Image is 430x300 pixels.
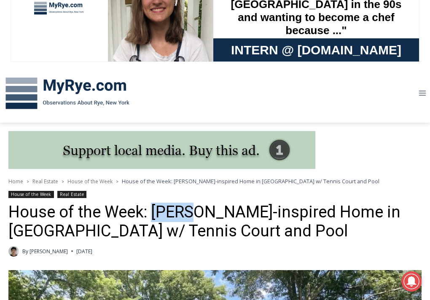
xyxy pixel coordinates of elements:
[122,177,379,185] span: House of the Week: [PERSON_NAME]-inspired Home in [GEOGRAPHIC_DATA] w/ Tennis Court and Pool
[8,131,315,169] img: support local media, buy this ad
[116,179,118,185] span: >
[8,191,54,198] a: House of the Week
[213,0,398,82] div: "The first chef I interviewed talked about coming to [GEOGRAPHIC_DATA] from [GEOGRAPHIC_DATA] in ...
[87,53,124,101] div: "clearly one of the favorites in the [GEOGRAPHIC_DATA] neighborhood"
[220,84,391,103] span: Intern @ [DOMAIN_NAME]
[0,85,85,105] a: Open Tues. - Sun. [PHONE_NUMBER]
[22,247,28,255] span: By
[8,203,422,241] h1: House of the Week: [PERSON_NAME]-inspired Home in [GEOGRAPHIC_DATA] w/ Tennis Court and Pool
[62,179,64,185] span: >
[8,177,422,185] nav: Breadcrumbs
[76,247,92,255] time: [DATE]
[57,191,86,198] a: Real Estate
[67,178,113,185] a: House of the Week
[414,87,430,100] button: Open menu
[32,178,58,185] a: Real Estate
[27,179,29,185] span: >
[8,178,23,185] a: Home
[203,82,408,105] a: Intern @ [DOMAIN_NAME]
[8,246,19,257] a: Author image
[3,87,83,119] span: Open Tues. - Sun. [PHONE_NUMBER]
[8,246,19,257] img: Patel, Devan - bio cropped 200x200
[30,248,68,255] a: [PERSON_NAME]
